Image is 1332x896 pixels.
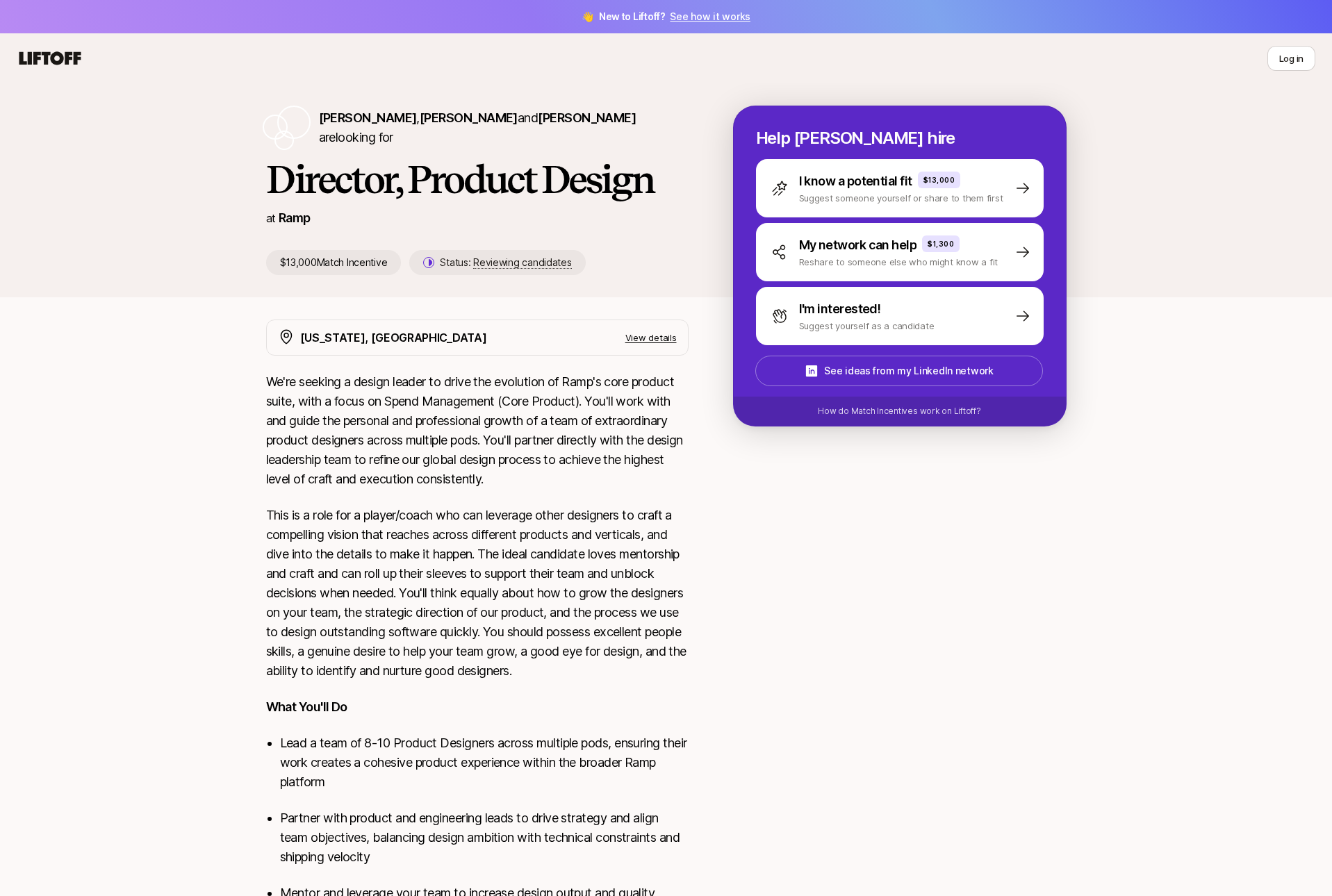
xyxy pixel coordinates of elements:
[266,250,402,275] p: $13,000 Match Incentive
[799,235,917,255] p: My network can help
[756,128,1044,148] p: Help [PERSON_NAME] hire
[280,733,689,792] p: Lead a team of 8-10 Product Designers across multiple pods, ensuring their work creates a cohesiv...
[266,372,689,489] p: We're seeking a design leader to drive the evolution of Ramp's core product suite, with a focus o...
[473,256,571,269] span: Reviewing candidates
[300,329,487,347] p: [US_STATE], [GEOGRAPHIC_DATA]
[279,210,311,225] a: Ramp
[266,158,689,200] h1: Director, Product Design
[319,110,417,125] span: [PERSON_NAME]
[923,174,955,185] p: $13,000
[280,808,689,867] p: Partner with product and engineering leads to drive strategy and align team objectives, balancing...
[799,172,912,191] p: I know a potential fit
[818,405,980,417] p: How do Match Incentives work on Liftoff?
[799,255,998,269] p: Reshare to someone else who might know a fit
[416,110,517,125] span: ,
[928,238,954,249] p: $1,300
[799,299,881,319] p: I'm interested!
[582,8,750,25] span: 👋 New to Liftoff?
[799,319,935,333] p: Suggest yourself as a candidate
[670,10,750,22] a: See how it works
[538,110,636,125] span: [PERSON_NAME]
[755,356,1043,386] button: See ideas from my LinkedIn network
[625,331,677,345] p: View details
[266,506,689,681] p: This is a role for a player/coach who can leverage other designers to craft a compelling vision t...
[420,110,518,125] span: [PERSON_NAME]
[824,363,993,379] p: See ideas from my LinkedIn network
[319,108,689,147] p: are looking for
[266,209,276,227] p: at
[518,110,636,125] span: and
[440,254,571,271] p: Status:
[1267,46,1315,71] button: Log in
[266,699,347,714] strong: What You'll Do
[799,191,1003,205] p: Suggest someone yourself or share to them first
